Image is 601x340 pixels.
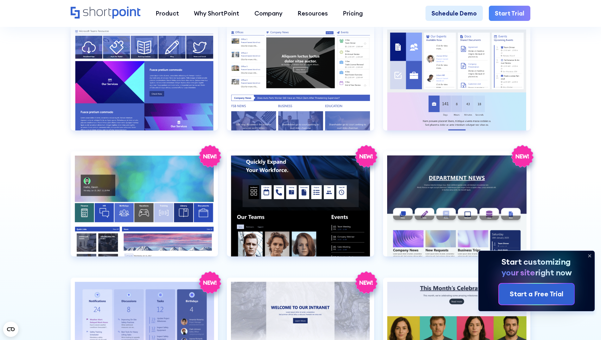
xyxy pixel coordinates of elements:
[148,6,186,21] a: Product
[489,6,530,21] a: Start Trial
[71,7,141,20] a: Home
[383,151,530,268] a: HR 6
[227,151,374,268] a: HR 5
[194,9,239,18] div: Why ShortPoint
[510,289,563,299] div: Start a Free Trial
[247,6,290,21] a: Company
[336,6,370,21] a: Pricing
[297,9,328,18] div: Resources
[187,6,247,21] a: Why ShortPoint
[383,25,530,142] a: HR 3
[3,322,18,337] button: Open CMP widget
[71,25,218,142] a: HR 1
[156,9,179,18] div: Product
[71,151,218,268] a: HR 4
[425,6,483,21] a: Schedule Demo
[499,284,574,305] a: Start a Free Trial
[254,9,283,18] div: Company
[343,9,363,18] div: Pricing
[227,25,374,142] a: HR 2
[290,6,335,21] a: Resources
